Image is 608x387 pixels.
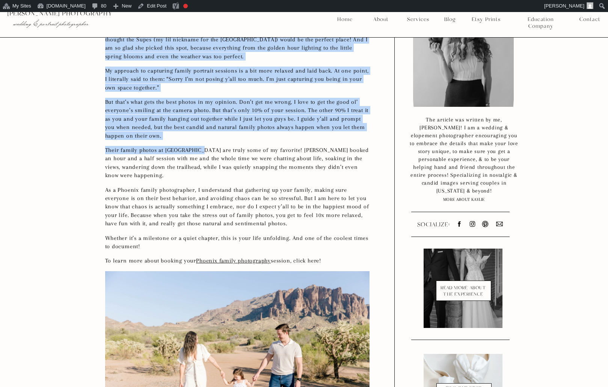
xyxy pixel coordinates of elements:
[105,256,370,265] p: To learn more about booking your session, click here!
[105,234,370,251] p: Whether it’s a milestone or a quiet chapter, this is your life unfolding. And one of the coolest ...
[371,16,390,23] a: About
[105,67,370,92] p: My approach to capturing family portrait sessions is a bit more relaxed and laid back. At one poi...
[7,10,187,17] p: [PERSON_NAME] photography
[515,16,567,23] a: Education Company
[105,146,370,180] p: Their family photos at [GEOGRAPHIC_DATA] are truly some of my favorite! [PERSON_NAME] booked an h...
[429,197,499,205] a: MORE ABOUT KAYLIE
[579,16,600,23] a: Contact
[410,116,519,190] p: The article was written by me, [PERSON_NAME]! I am a wedding & elopement photographer encouraging...
[105,27,370,61] p: She knew she wanted something with a desert vibe, so I sent her my Phoenix location guide & she t...
[442,16,458,23] a: Blog
[337,16,353,23] a: Home
[439,285,488,297] a: read more about the experience
[13,20,171,27] p: wedding & portrait photographer
[183,4,188,8] div: Focus keyphrase not set
[469,16,503,23] a: Etsy Prints
[544,3,584,9] span: [PERSON_NAME]
[105,186,370,228] p: As a Phoenix family photographer, I understand that gathering up your family, making sure everyon...
[404,16,432,23] a: Services
[196,257,271,264] a: Phoenix family photography
[417,220,451,228] p: SOCIALIZE:
[105,98,370,140] p: But that’s what gets the best photos in my opinion. Don’t get me wrong, I love to get the good ol...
